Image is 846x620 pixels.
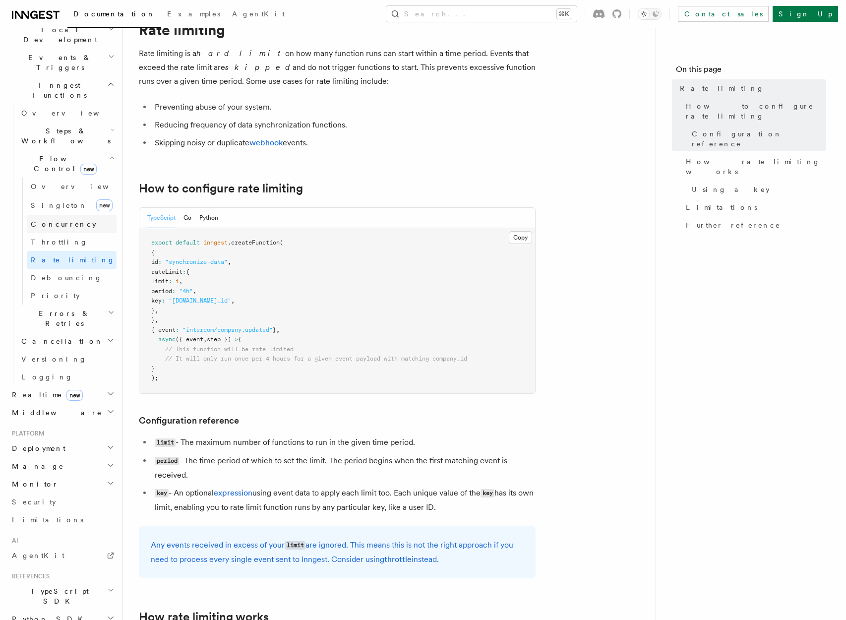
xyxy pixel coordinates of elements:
button: Go [183,208,191,228]
span: , [179,278,182,285]
button: Middleware [8,404,117,422]
span: { [151,249,155,256]
a: Security [8,493,117,511]
span: , [231,297,235,304]
span: Overview [31,183,133,190]
span: Cancellation [17,336,103,346]
button: Local Development [8,21,117,49]
span: , [276,326,280,333]
code: key [155,489,169,497]
li: Reducing frequency of data synchronization functions. [152,118,536,132]
li: Preventing abuse of your system. [152,100,536,114]
span: // It will only run once per 4 hours for a given event payload with matching company_id [165,355,467,362]
a: Sign Up [773,6,838,22]
span: Limitations [12,516,83,524]
span: Throttling [31,238,88,246]
span: Rate limiting [31,256,115,264]
li: - The maximum number of functions to run in the given time period. [152,435,536,450]
span: References [8,572,50,580]
span: Examples [167,10,220,18]
button: Python [199,208,218,228]
button: Events & Triggers [8,49,117,76]
a: AgentKit [226,3,291,27]
code: key [481,489,494,497]
a: Contact sales [678,6,769,22]
span: Realtime [8,390,83,400]
span: Middleware [8,408,102,418]
span: Limitations [686,202,757,212]
span: : [172,288,176,295]
button: Errors & Retries [17,305,117,332]
span: Platform [8,430,45,437]
li: - The time period of which to set the limit. The period begins when the first matching event is r... [152,454,536,482]
a: Singletonnew [27,195,117,215]
em: skipped [225,62,293,72]
span: Local Development [8,25,108,45]
a: AgentKit [8,547,117,564]
span: Inngest Functions [8,80,107,100]
span: async [158,336,176,343]
span: } [273,326,276,333]
span: key [151,297,162,304]
a: How to configure rate limiting [682,97,826,125]
a: Configuration reference [688,125,826,153]
span: } [151,316,155,323]
em: hard limit [196,49,285,58]
span: Concurrency [31,220,96,228]
span: { [238,336,242,343]
span: Documentation [73,10,155,18]
a: Priority [27,287,117,305]
button: Inngest Functions [8,76,117,104]
span: Security [12,498,56,506]
button: TypeScript [147,208,176,228]
span: } [151,365,155,372]
code: limit [155,438,176,447]
span: : [162,297,165,304]
span: new [96,199,113,211]
a: Rate limiting [27,251,117,269]
div: Flow Controlnew [17,178,117,305]
span: Further reference [686,220,781,230]
button: Copy [509,231,532,244]
div: Inngest Functions [8,104,117,386]
span: Singleton [31,201,87,209]
h1: Rate limiting [139,21,536,39]
span: new [80,164,97,175]
button: Cancellation [17,332,117,350]
span: Overview [21,109,123,117]
span: Rate limiting [680,83,764,93]
span: Manage [8,461,64,471]
span: 1 [176,278,179,285]
a: Configuration reference [139,414,239,428]
a: Overview [27,178,117,195]
p: Rate limiting is a on how many function runs can start within a time period. Events that exceed t... [139,47,536,88]
span: Using a key [692,185,770,194]
button: Deployment [8,439,117,457]
span: : [158,258,162,265]
p: Any events received in excess of your are ignored. This means this is not the right approach if y... [151,538,524,566]
span: default [176,239,200,246]
span: How rate limiting works [686,157,826,177]
span: ({ event [176,336,203,343]
a: How rate limiting works [682,153,826,181]
span: Flow Control [17,154,109,174]
button: Steps & Workflows [17,122,117,150]
span: : [169,278,172,285]
a: How to configure rate limiting [139,182,303,195]
button: Manage [8,457,117,475]
a: throttle [384,555,412,564]
li: Skipping noisy or duplicate events. [152,136,536,150]
span: "4h" [179,288,193,295]
button: Realtimenew [8,386,117,404]
span: Deployment [8,443,65,453]
a: Documentation [67,3,161,28]
code: limit [285,541,305,550]
span: export [151,239,172,246]
span: Events & Triggers [8,53,108,72]
span: Priority [31,292,80,300]
button: Search...⌘K [386,6,577,22]
span: period [151,288,172,295]
span: , [155,307,158,314]
code: period [155,457,179,465]
span: "synchronize-data" [165,258,228,265]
